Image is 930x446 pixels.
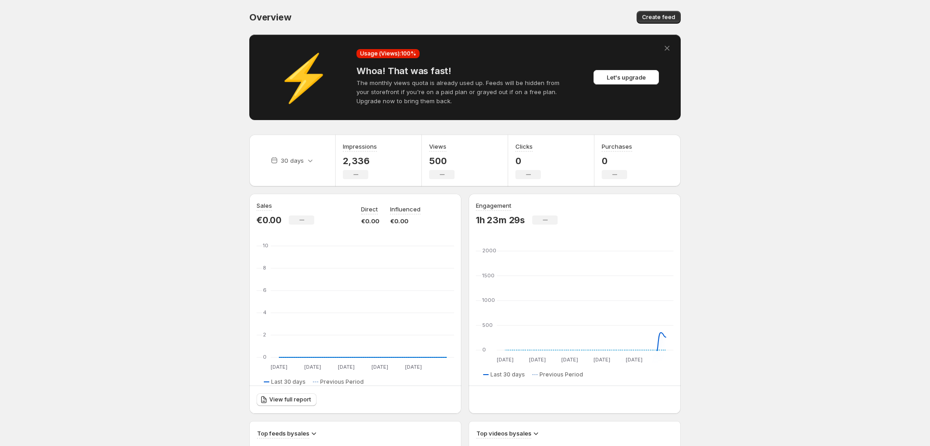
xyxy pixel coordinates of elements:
[271,364,287,370] text: [DATE]
[304,364,321,370] text: [DATE]
[602,155,632,166] p: 0
[637,11,681,24] button: Create feed
[320,378,364,386] span: Previous Period
[405,364,422,370] text: [DATE]
[602,142,632,151] h3: Purchases
[263,265,266,271] text: 8
[257,393,317,406] a: View full report
[343,142,377,151] h3: Impressions
[515,142,533,151] h3: Clicks
[343,155,377,166] p: 2,336
[263,331,266,338] text: 2
[390,205,420,214] p: Influenced
[356,65,574,76] h4: Whoa! That was fast!
[482,322,493,328] text: 500
[281,156,304,165] p: 30 days
[361,216,379,226] p: €0.00
[269,396,311,403] span: View full report
[539,371,583,378] span: Previous Period
[429,142,446,151] h3: Views
[257,201,272,210] h3: Sales
[607,73,646,82] span: Let's upgrade
[490,371,525,378] span: Last 30 days
[258,73,349,82] div: ⚡
[529,356,546,363] text: [DATE]
[476,201,511,210] h3: Engagement
[361,205,378,214] p: Direct
[482,247,496,254] text: 2000
[642,14,675,21] span: Create feed
[594,356,610,363] text: [DATE]
[263,309,267,316] text: 4
[263,242,268,249] text: 10
[476,215,525,226] p: 1h 23m 29s
[482,272,495,279] text: 1500
[482,297,495,303] text: 1000
[482,346,486,353] text: 0
[356,78,574,105] p: The monthly views quota is already used up. Feeds will be hidden from your storefront if you're o...
[390,216,420,226] p: €0.00
[271,378,306,386] span: Last 30 days
[263,287,267,293] text: 6
[476,429,531,438] h3: Top videos by sales
[371,364,388,370] text: [DATE]
[356,49,420,58] div: Usage (Views): 100 %
[257,215,282,226] p: €0.00
[257,429,309,438] h3: Top feeds by sales
[249,12,291,23] span: Overview
[338,364,355,370] text: [DATE]
[594,70,659,85] button: Let's upgrade
[561,356,578,363] text: [DATE]
[626,356,643,363] text: [DATE]
[661,42,673,55] button: Dismiss alert
[263,354,267,360] text: 0
[515,155,541,166] p: 0
[497,356,514,363] text: [DATE]
[429,155,455,166] p: 500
